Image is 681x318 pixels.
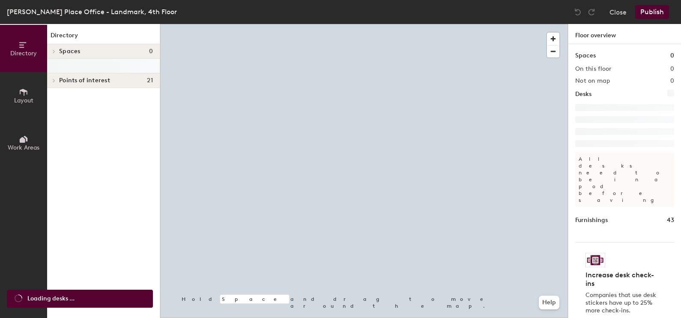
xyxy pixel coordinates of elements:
h1: Floor overview [568,24,681,44]
h2: Not on map [575,78,610,84]
h2: On this floor [575,66,612,72]
span: Directory [10,50,37,57]
h2: 0 [670,78,674,84]
img: Sticker logo [585,253,605,267]
h2: 0 [670,66,674,72]
span: 0 [149,48,153,55]
img: Undo [573,8,582,16]
span: Work Areas [8,144,39,151]
span: Spaces [59,48,81,55]
span: Points of interest [59,77,110,84]
button: Help [539,296,559,309]
span: Loading desks ... [27,294,75,303]
img: Redo [587,8,596,16]
h1: Directory [47,31,160,44]
span: 21 [147,77,153,84]
h1: Furnishings [575,216,608,225]
h1: Spaces [575,51,596,60]
h1: 43 [667,216,674,225]
p: Companies that use desk stickers have up to 25% more check-ins. [585,291,659,315]
h1: Desks [575,90,591,99]
div: [PERSON_NAME] Place Office - Landmark, 4th Floor [7,6,177,17]
h4: Increase desk check-ins [585,271,659,288]
p: All desks need to be in a pod before saving [575,152,674,207]
button: Publish [635,5,669,19]
h1: 0 [670,51,674,60]
span: Layout [14,97,33,104]
button: Close [609,5,627,19]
